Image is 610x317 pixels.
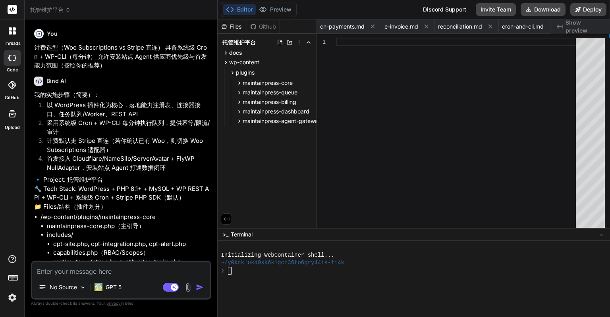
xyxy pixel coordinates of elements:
li: rest/routes-status.php, rest/routes-tasks.php [53,257,210,267]
li: 采用系统级 Cron + WP-CLI 每分钟执行队列，提供幂等/限流/审计 [41,119,210,136]
div: Files [218,23,247,31]
span: 托管维护平台 [30,6,71,14]
span: >_ [222,231,228,238]
span: ❯ [221,267,225,275]
button: Download [521,3,566,16]
span: e-invoice.md [384,23,418,31]
div: Discord Support [418,3,471,16]
span: maintainpress-core [243,79,293,87]
p: Always double-check its answers. Your in Bind [31,300,211,307]
img: Pick Models [79,284,86,291]
p: 计费选型（Woo Subscriptions vs Stripe 直连） 具备系统级 Cron + WP-CLI（每分钟） 允许安装站点 Agent 供应商优先级与首发能力范围（按照你的推荐） [34,43,210,70]
span: docs [229,49,242,57]
span: cron-and-cli.md [502,23,544,31]
img: settings [6,291,19,304]
span: Initializing WebContainer shell... [221,252,334,259]
label: GitHub [5,94,19,101]
h6: Bind AI [46,77,66,85]
button: Preview [256,4,295,15]
button: Deploy [570,3,606,16]
span: − [599,231,604,238]
button: − [598,228,605,241]
li: cpt-site.php, cpt-integration.php, cpt-alert.php [53,240,210,249]
span: ~/y0kcklukd0sk6k1gcn36to6gry44is-fi4k [221,259,344,267]
img: attachment [183,283,193,292]
span: reconciliation.md [438,23,482,31]
span: cn-payments.md [320,23,365,31]
label: threads [4,40,21,47]
li: includes/ [47,231,210,311]
li: capabilities.php（RBAC/Scopes） [53,248,210,257]
div: 1 [317,38,326,46]
span: 托管维护平台 [222,38,256,46]
span: maintainpress-agent-gateway [243,117,321,125]
label: code [7,67,18,73]
span: Show preview [566,19,604,35]
span: privacy [106,301,121,305]
p: 🔹 Project: 托管维护平台 🔧 Tech Stack: WordPress + PHP 8.1+ + MySQL + WP REST API + WP-CLI + 系统级 Cron + ... [34,175,210,211]
img: GPT 5 [95,283,102,291]
img: icon [196,283,204,291]
button: Editor [223,4,256,15]
p: GPT 5 [106,283,122,291]
li: 以 WordPress 插件化为核心，落地能力注册表、连接器接口、任务队列/Worker、REST API [41,101,210,119]
span: wp-content [229,58,259,66]
button: Invite Team [476,3,516,16]
p: No Source [50,283,77,291]
li: maintainpress-core.php（主引导） [47,222,210,231]
li: 首发接入 Cloudflare/NameSilo/ServerAvatar + FlyWP NullAdapter，安装站点 Agent 打通数据闭环 [41,154,210,172]
div: Github [247,23,280,31]
li: 计费默认走 Stripe 直连（若你确认已有 Woo，则切换 Woo Subscriptions 适配器） [41,136,210,154]
span: plugins [236,69,255,77]
span: maintainpress-dashboard [243,108,309,115]
span: maintainpress-queue [243,88,297,96]
label: Upload [5,124,20,131]
span: Terminal [231,231,253,238]
p: 我的实施步骤（简要）： [34,90,210,100]
h6: You [47,30,58,38]
span: maintainpress-billing [243,98,296,106]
